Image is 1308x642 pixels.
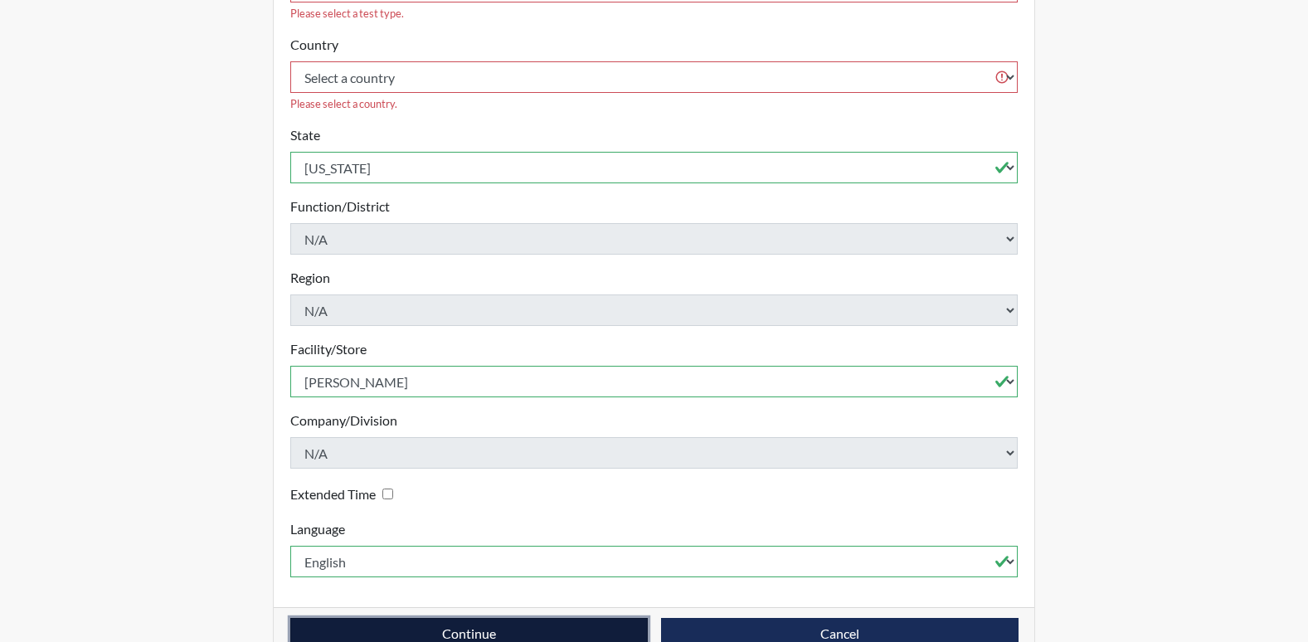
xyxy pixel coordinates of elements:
label: Function/District [290,197,390,216]
label: Language [290,519,345,539]
label: State [290,125,320,145]
div: Checking this box will provide the interviewee with an accomodation of extra time to answer each ... [290,482,400,506]
div: Please select a country. [290,96,1019,112]
label: Country [290,35,338,55]
label: Company/Division [290,411,397,430]
div: Please select a test type. [290,6,1019,22]
label: Region [290,268,330,288]
label: Extended Time [290,484,376,504]
label: Facility/Store [290,339,367,359]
